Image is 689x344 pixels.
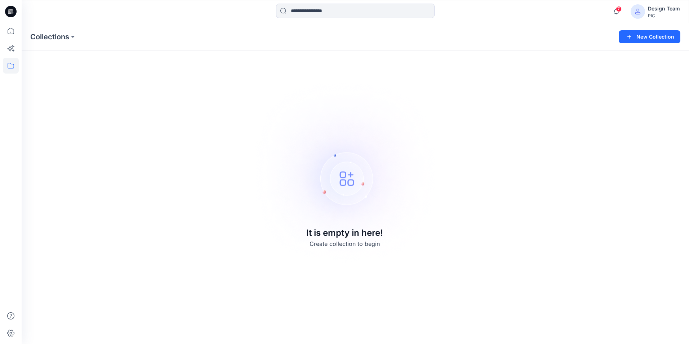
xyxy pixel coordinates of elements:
[619,30,680,43] button: New Collection
[244,71,445,273] img: Empty collections page
[648,4,680,13] div: Design Team
[635,9,641,14] svg: avatar
[306,226,383,239] p: It is empty in here!
[310,239,380,248] p: Create collection to begin
[648,13,680,18] div: PIC
[30,32,69,42] a: Collections
[616,6,622,12] span: 7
